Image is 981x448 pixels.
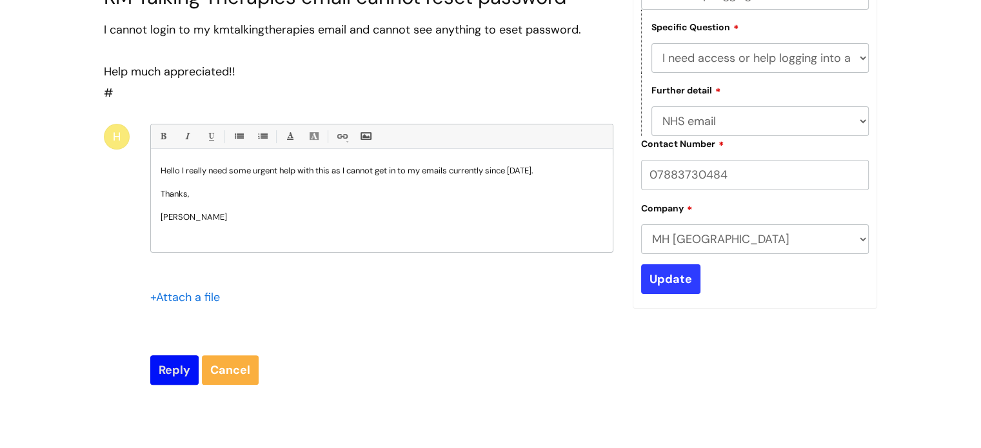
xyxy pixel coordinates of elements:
a: Underline(Ctrl-U) [203,128,219,144]
a: Insert Image... [357,128,373,144]
a: Link [333,128,350,144]
a: Bold (Ctrl-B) [155,128,171,144]
a: Font Color [282,128,298,144]
a: Cancel [202,355,259,385]
label: Company [641,201,693,214]
input: Update [641,264,700,294]
p: [PERSON_NAME] [161,211,603,223]
a: Italic (Ctrl-I) [179,128,195,144]
a: • Unordered List (Ctrl-Shift-7) [230,128,246,144]
a: Back Color [306,128,322,144]
div: Help much appreciated!! [104,61,613,82]
div: H [104,124,130,150]
div: # [104,19,613,103]
a: 1. Ordered List (Ctrl-Shift-8) [254,128,270,144]
label: Further detail [651,83,721,96]
div: Attach a file [150,287,228,307]
label: Contact Number [641,137,724,150]
div: I cannot login to my kmtalkingtherapies email and cannot see anything to eset password. [104,19,613,40]
p: Thanks, [161,188,603,200]
input: Reply [150,355,199,385]
label: Specific Question [651,20,739,33]
p: Hello I really need some urgent help with this as I cannot get in to my emails currently since [D... [161,165,603,177]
